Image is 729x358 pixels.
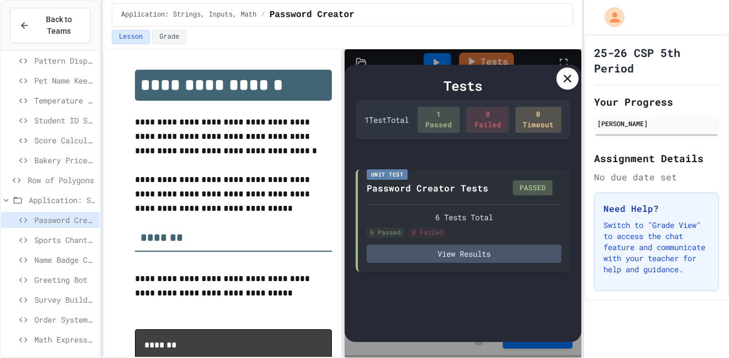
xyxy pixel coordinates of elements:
span: Pattern Display Challenge [34,55,95,66]
span: Password Creator [34,214,95,226]
span: Score Calculator [34,134,95,146]
div: 1 Passed [418,107,460,133]
span: Sports Chant Builder [34,234,95,246]
span: Survey Builder [34,294,95,305]
div: 1 Test Total [365,114,409,126]
button: View Results [367,245,561,263]
h3: Need Help? [603,202,710,215]
button: Back to Teams [10,8,91,43]
span: Math Expression Debugger [34,334,95,345]
div: 6 Tests Total [367,211,561,223]
span: Bakery Price Calculator [34,154,95,166]
span: Back to Teams [36,14,81,37]
span: Name Badge Creator [34,254,95,266]
span: Order System Fix [34,314,95,325]
span: / [261,11,265,19]
span: Greeting Bot [34,274,95,286]
h2: Your Progress [594,94,719,110]
div: Tests [356,76,570,96]
span: Password Creator [269,8,355,22]
span: Row of Polygons [28,174,95,186]
div: 6 Passed [367,227,404,238]
div: Password Creator Tests [367,181,488,195]
p: Switch to "Grade View" to access the chat feature and communicate with your teacher for help and ... [603,220,710,275]
div: 0 Timeout [515,107,561,133]
div: 0 Failed [409,227,446,238]
div: [PERSON_NAME] [597,118,716,128]
h1: 25-26 CSP 5th Period [594,45,719,76]
span: Application: Strings, Inputs, Math [121,11,257,19]
div: 0 Failed [466,107,509,133]
h2: Assignment Details [594,151,719,166]
span: Student ID Scanner [34,115,95,126]
span: Pet Name Keeper [34,75,95,86]
div: Unit Test [367,169,408,180]
button: Grade [152,30,186,44]
div: My Account [593,4,627,30]
span: Temperature Converter [34,95,95,106]
button: Lesson [112,30,150,44]
span: Application: Strings, Inputs, Math [29,194,95,206]
div: No due date set [594,170,719,184]
div: PASSED [513,180,553,196]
